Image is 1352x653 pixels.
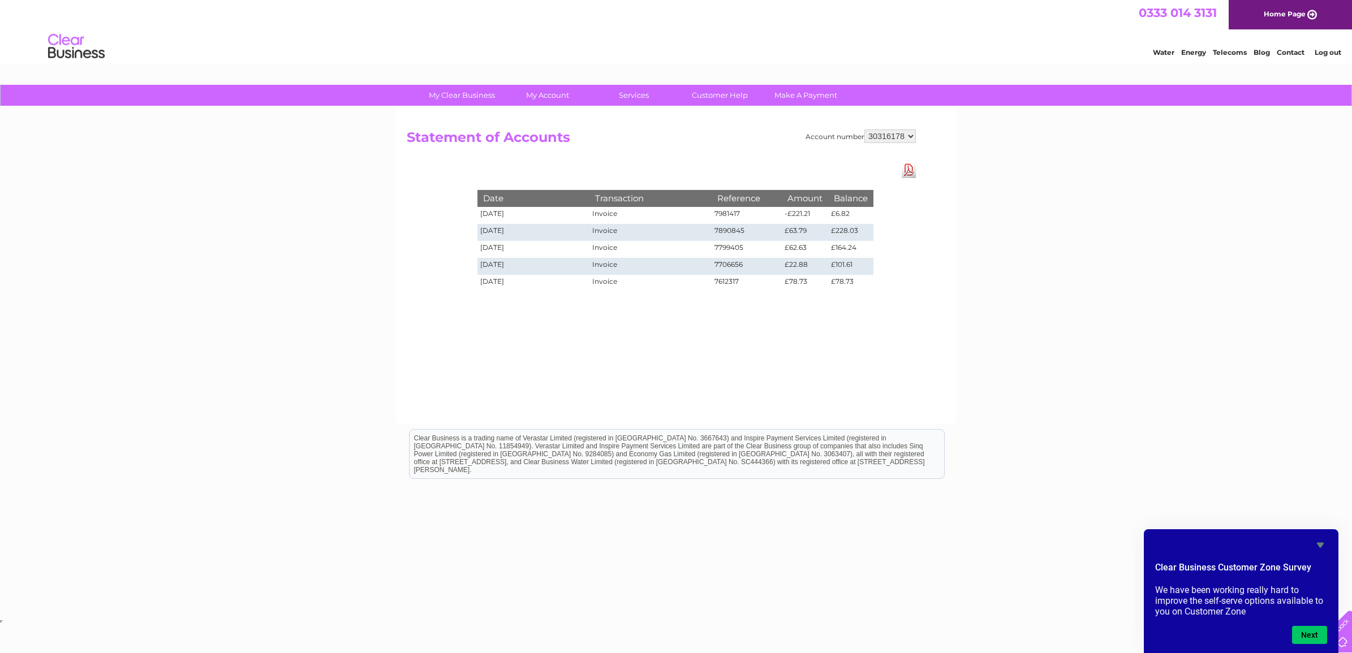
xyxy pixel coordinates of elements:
[759,85,852,106] a: Make A Payment
[782,207,828,224] td: -£221.21
[828,207,873,224] td: £6.82
[902,162,916,178] a: Download Pdf
[782,275,828,292] td: £78.73
[1155,585,1327,617] p: We have been working really hard to improve the self-serve options available to you on Customer Zone
[806,129,916,143] div: Account number
[782,241,828,258] td: £62.63
[712,241,782,258] td: 7799405
[477,224,589,241] td: [DATE]
[589,275,712,292] td: Invoice
[782,258,828,275] td: £22.88
[712,207,782,224] td: 7981417
[407,129,916,151] h2: Statement of Accounts
[589,258,712,275] td: Invoice
[828,190,873,206] th: Balance
[782,190,828,206] th: Amount
[712,275,782,292] td: 7612317
[589,190,712,206] th: Transaction
[828,275,873,292] td: £78.73
[1155,561,1327,580] h2: Clear Business Customer Zone Survey
[712,190,782,206] th: Reference
[782,224,828,241] td: £63.79
[1314,538,1327,552] button: Hide survey
[828,224,873,241] td: £228.03
[477,190,589,206] th: Date
[1315,48,1341,57] a: Log out
[415,85,509,106] a: My Clear Business
[712,224,782,241] td: 7890845
[1155,538,1327,644] div: Clear Business Customer Zone Survey
[1254,48,1270,57] a: Blog
[587,85,681,106] a: Services
[477,241,589,258] td: [DATE]
[477,258,589,275] td: [DATE]
[828,241,873,258] td: £164.24
[1292,626,1327,644] button: Next question
[589,224,712,241] td: Invoice
[712,258,782,275] td: 7706656
[828,258,873,275] td: £101.61
[477,275,589,292] td: [DATE]
[589,207,712,224] td: Invoice
[1139,6,1217,20] a: 0333 014 3131
[673,85,767,106] a: Customer Help
[477,207,589,224] td: [DATE]
[1213,48,1247,57] a: Telecoms
[1153,48,1174,57] a: Water
[1277,48,1304,57] a: Contact
[501,85,595,106] a: My Account
[410,6,944,55] div: Clear Business is a trading name of Verastar Limited (registered in [GEOGRAPHIC_DATA] No. 3667643...
[48,29,105,64] img: logo.png
[1181,48,1206,57] a: Energy
[589,241,712,258] td: Invoice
